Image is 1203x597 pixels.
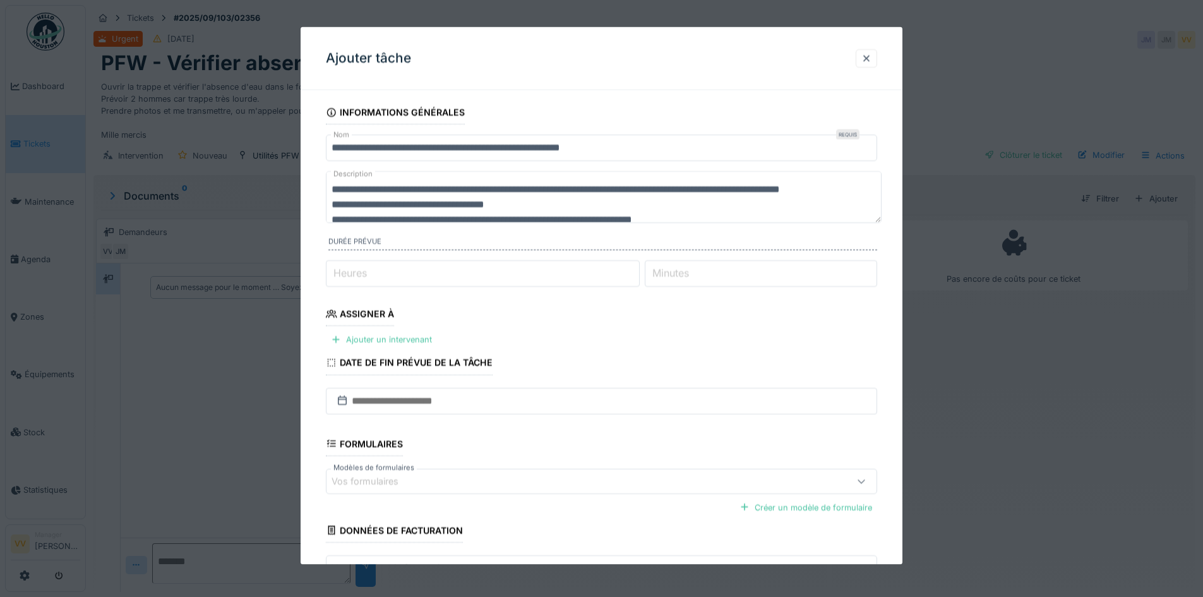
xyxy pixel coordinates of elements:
h3: Ajouter tâche [326,51,411,66]
div: Vos formulaires [332,474,416,488]
div: Requis [836,130,859,140]
div: Formulaires [326,434,403,455]
label: Modèles de formulaires [331,462,417,473]
label: Durée prévue [328,236,877,250]
div: Assigner à [326,305,394,326]
label: Heures [331,265,369,280]
div: Données de facturation [326,521,463,542]
label: Minutes [650,265,691,280]
div: Vos données de facturation [332,561,469,575]
div: Informations générales [326,103,465,124]
div: Ajouter un intervenant [326,331,437,348]
label: Nom [331,130,352,140]
label: Description [331,166,375,182]
div: Créer un modèle de formulaire [734,498,877,516]
div: Date de fin prévue de la tâche [326,353,493,375]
